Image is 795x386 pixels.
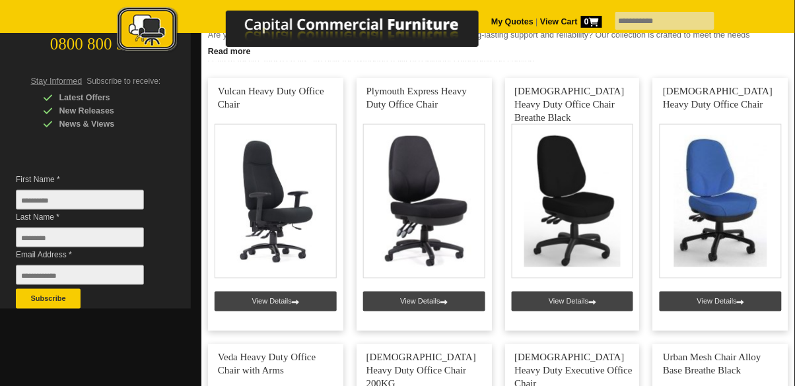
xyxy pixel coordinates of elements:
div: New Releases [43,104,168,117]
span: Subscribe to receive: [86,77,160,86]
button: Subscribe [16,289,81,309]
span: First Name * [16,173,159,186]
div: News & Views [43,117,168,131]
span: Email Address * [16,248,159,261]
strong: View Cart [540,17,602,26]
span: 0 [581,16,602,28]
div: Latest Offers [43,91,168,104]
span: Stay Informed [31,77,83,86]
input: First Name * [16,190,144,210]
a: Capital Commercial Furniture Logo [81,7,543,59]
input: Last Name * [16,228,144,247]
span: Last Name * [16,210,159,224]
input: Email Address * [16,265,144,285]
img: Capital Commercial Furniture Logo [81,7,543,55]
a: View Cart0 [538,17,602,26]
